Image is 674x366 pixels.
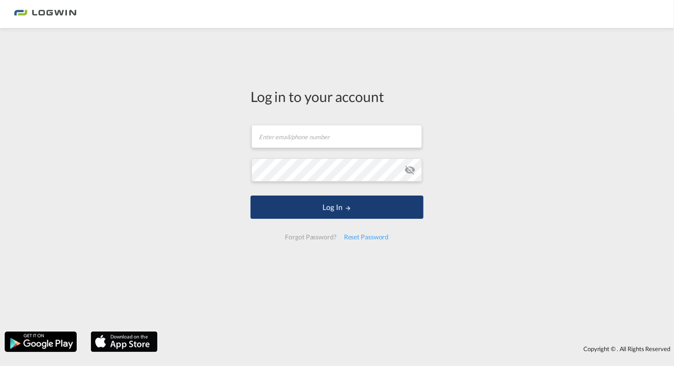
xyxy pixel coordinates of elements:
[90,331,159,353] img: apple.png
[14,4,77,25] img: bc73a0e0d8c111efacd525e4c8ad7d32.png
[340,229,393,245] div: Reset Password
[162,341,674,357] div: Copyright © . All Rights Reserved
[251,125,422,148] input: Enter email/phone number
[4,331,78,353] img: google.png
[251,196,423,219] button: LOGIN
[281,229,340,245] div: Forgot Password?
[404,164,416,176] md-icon: icon-eye-off
[251,87,423,106] div: Log in to your account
